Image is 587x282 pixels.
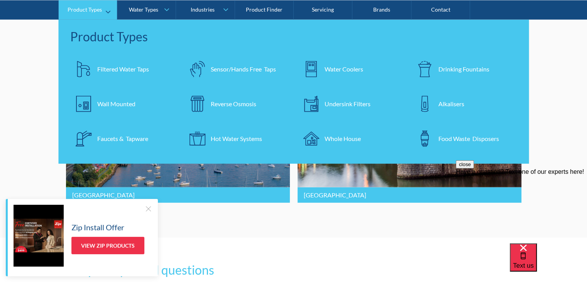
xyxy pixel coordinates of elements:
nav: Product Types [59,19,529,163]
a: Undersink Filters [298,90,404,117]
a: Filtered Water Taps [70,55,176,82]
div: Wall Mounted [97,99,135,108]
div: Faucets & Tapware [97,134,148,143]
div: Hot Water Systems [211,134,262,143]
h2: Frequently asked questions [66,261,521,279]
div: Product Types [68,6,102,13]
div: Alkalisers [438,99,464,108]
a: Wall Mounted [70,90,176,117]
div: Water Types [129,6,158,13]
div: Sensor/Hands Free Taps [211,64,276,73]
div: Filtered Water Taps [97,64,149,73]
a: Alkalisers [411,90,518,117]
a: Whole House [298,125,404,152]
a: Faucets & Tapware [70,125,176,152]
div: Food Waste Disposers [438,134,499,143]
iframe: podium webchat widget prompt [456,160,587,253]
iframe: podium webchat widget bubble [510,243,587,282]
div: Undersink Filters [325,99,370,108]
div: Whole House [325,134,361,143]
div: Industries [190,6,214,13]
a: Sensor/Hands Free Taps [184,55,290,82]
a: Water Coolers [298,55,404,82]
div: Product Types [70,27,518,46]
a: Drinking Fountains [411,55,518,82]
a: Reverse Osmosis [184,90,290,117]
div: Drinking Fountains [438,64,489,73]
a: Hot Water Systems [184,125,290,152]
img: Zip Install Offer [14,205,64,267]
a: Food Waste Disposers [411,125,518,152]
h5: Zip Install Offer [71,221,124,233]
div: Water Coolers [325,64,363,73]
div: Reverse Osmosis [211,99,256,108]
a: View Zip Products [71,237,144,254]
